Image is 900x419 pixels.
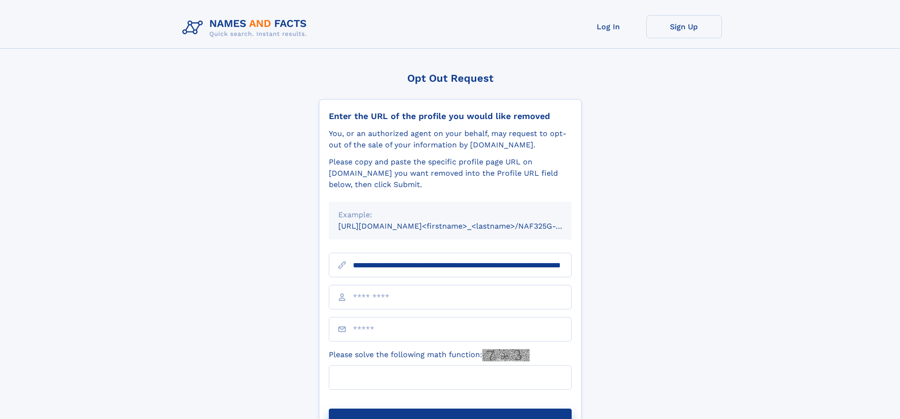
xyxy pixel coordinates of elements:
[319,72,582,84] div: Opt Out Request
[329,111,572,121] div: Enter the URL of the profile you would like removed
[329,156,572,190] div: Please copy and paste the specific profile page URL on [DOMAIN_NAME] you want removed into the Pr...
[338,209,562,221] div: Example:
[338,222,590,231] small: [URL][DOMAIN_NAME]<firstname>_<lastname>/NAF325G-xxxxxxxx
[571,15,646,38] a: Log In
[646,15,722,38] a: Sign Up
[329,128,572,151] div: You, or an authorized agent on your behalf, may request to opt-out of the sale of your informatio...
[329,349,530,361] label: Please solve the following math function:
[179,15,315,41] img: Logo Names and Facts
